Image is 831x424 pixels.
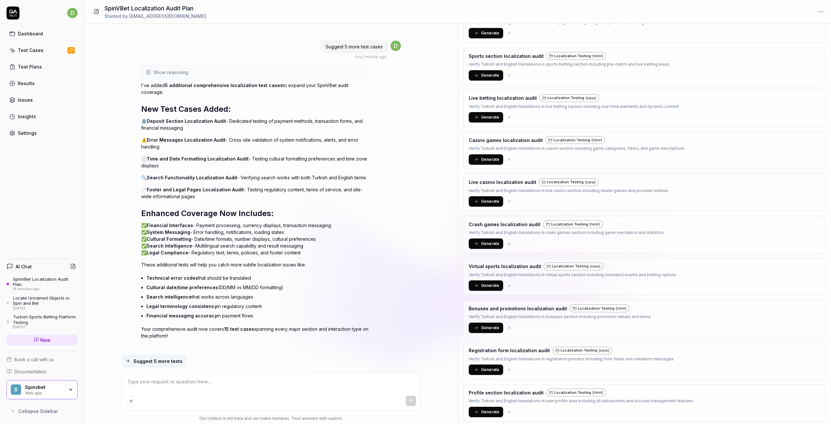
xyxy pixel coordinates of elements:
[18,30,43,37] div: Dashboard
[546,52,606,60] div: Localization Testing
[11,384,21,395] span: S
[552,347,612,354] a: Localization Testing(new)
[141,118,368,131] p: 🏦 - Dedicated testing of payment methods, transaction forms, and financial messaging
[67,8,78,18] span: d
[469,305,567,312] h3: Bonuses and promotions localization audit
[469,221,540,228] h3: Crash games localization audit
[546,389,606,396] div: Localization Testing
[18,408,58,415] span: Collapse Sidebar
[141,136,368,150] p: ⚠️ - Cross-site validation of system notifications, alerts, and error handling
[469,187,668,194] p: Verify Turkish and English translations in live casino section including dealer games and provide...
[481,241,499,247] span: Generate
[146,283,368,292] li: (DD/MM vs MM/DD formatting)
[141,261,368,268] p: These additional tests will help you catch more subtle localization issues like:
[18,47,43,54] div: Test Cases
[539,178,599,186] div: Localization Testing
[570,304,629,312] a: Localization Testing(new)
[18,130,37,136] div: Settings
[469,407,503,417] button: Generate
[543,220,603,228] a: Localization Testing(new)
[13,325,78,329] div: [DATE]
[13,287,78,291] div: 15 minutes ago
[481,114,499,120] span: Generate
[6,27,78,40] a: Dashboard
[540,94,599,102] div: Localization Testing
[469,196,503,207] button: Generate
[146,294,192,300] span: Search intelligence
[18,96,33,103] div: Issues
[129,13,206,19] span: [EMAIL_ADDRESS][DOMAIN_NAME]
[141,186,368,200] p: 📄 - Testing regulatory content, terms of service, and site-wide informational pages
[147,175,237,180] span: Search Functionality Localization Audit
[6,110,78,123] a: Insights
[355,54,387,60] div: , 1 minute ago
[616,305,626,311] span: (new)
[13,314,78,325] div: Turkish Sports Betting Platform Testing
[146,313,217,318] span: Financial messaging accuracy
[67,6,78,19] button: d
[6,380,78,400] button: SSpinvbetWeb app
[146,303,217,309] span: Legal terminology consistency
[14,368,46,375] span: Documentation
[469,272,676,278] p: Verify Turkish and English translations in virtual sports section including simulated events and ...
[585,179,596,185] span: (new)
[141,209,274,218] span: Enhanced Coverage Now Includes:
[6,368,78,375] a: Documentation
[224,326,254,332] span: 15 test cases
[599,348,609,353] span: (new)
[355,54,362,59] span: You
[13,295,78,306] div: Locate Unnamed Objects in Spin and Bet
[589,221,600,227] span: (new)
[481,157,499,162] span: Generate
[544,263,603,270] div: Localization Testing
[469,238,503,249] button: Generate
[146,275,198,281] span: Technical error codes
[147,156,249,161] span: Time and Date Formatting Localization Audit
[122,416,420,421] div: Our chatbot is still beta and can make mistakes. Trust answers with caution.
[469,103,679,110] p: Verify Turkish and English translations in live betting section including real-time elements and ...
[154,69,188,76] span: Show reasoning
[546,389,606,396] a: Localization Testing(new)
[18,113,36,120] div: Insights
[6,405,78,418] button: Collapse Sidebar
[469,145,685,152] p: Verify Turkish and English translations in casino section including game categories, filters, and...
[469,347,550,354] h3: Registration form localization audit
[122,354,186,367] button: Suggest 5 more tests
[16,263,32,270] h4: AI Chat
[570,304,629,312] div: Localization Testing
[481,30,499,36] span: Generate
[6,77,78,90] a: Results
[469,53,544,59] h3: Sports section localization audit
[592,53,603,59] span: (new)
[543,220,603,228] div: Localization Testing
[141,326,368,339] p: Your comprehensive audit now covers spanning every major section and interaction type on the plat...
[18,80,35,87] div: Results
[133,358,182,365] span: Suggest 5 more tests
[13,306,78,311] div: [DATE]
[6,276,78,291] a: SpinVBet Localization Audit Plan15 minutes ago
[147,243,192,249] span: Search Intelligence
[586,95,596,101] span: (new)
[391,41,401,51] span: d
[481,199,499,204] span: Generate
[147,187,244,192] span: Footer and Legal Pages Localization Audit
[141,174,368,181] p: 🔍 - Verifying search works with both Turkish and English terms
[146,311,368,320] li: in payment flows
[146,273,368,283] li: that should be translated
[141,155,368,169] p: 🕐 - Testing cultural formatting preferences and time zone displays
[141,222,368,256] p: ✅ - Payment processing, currency displays, transaction messaging ✅ - Error handling, notification...
[544,263,603,270] a: Localization Testing(new)
[592,390,603,395] span: (new)
[13,276,78,287] div: SpinVBet Localization Audit Plan
[105,13,206,19] div: Started by
[481,325,499,331] span: Generate
[165,83,283,88] span: 5 additional comprehensive localization test cases
[591,137,602,143] span: (new)
[6,314,78,329] a: Turkish Sports Betting Platform Testing[DATE]
[6,127,78,139] a: Settings
[481,367,499,373] span: Generate
[545,136,605,144] div: Localization Testing
[469,398,693,404] p: Verify Turkish and English translations in user profile area including all subsections and accoun...
[141,104,231,114] span: New Test Cases Added:
[469,389,544,396] h3: Profile section localization audit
